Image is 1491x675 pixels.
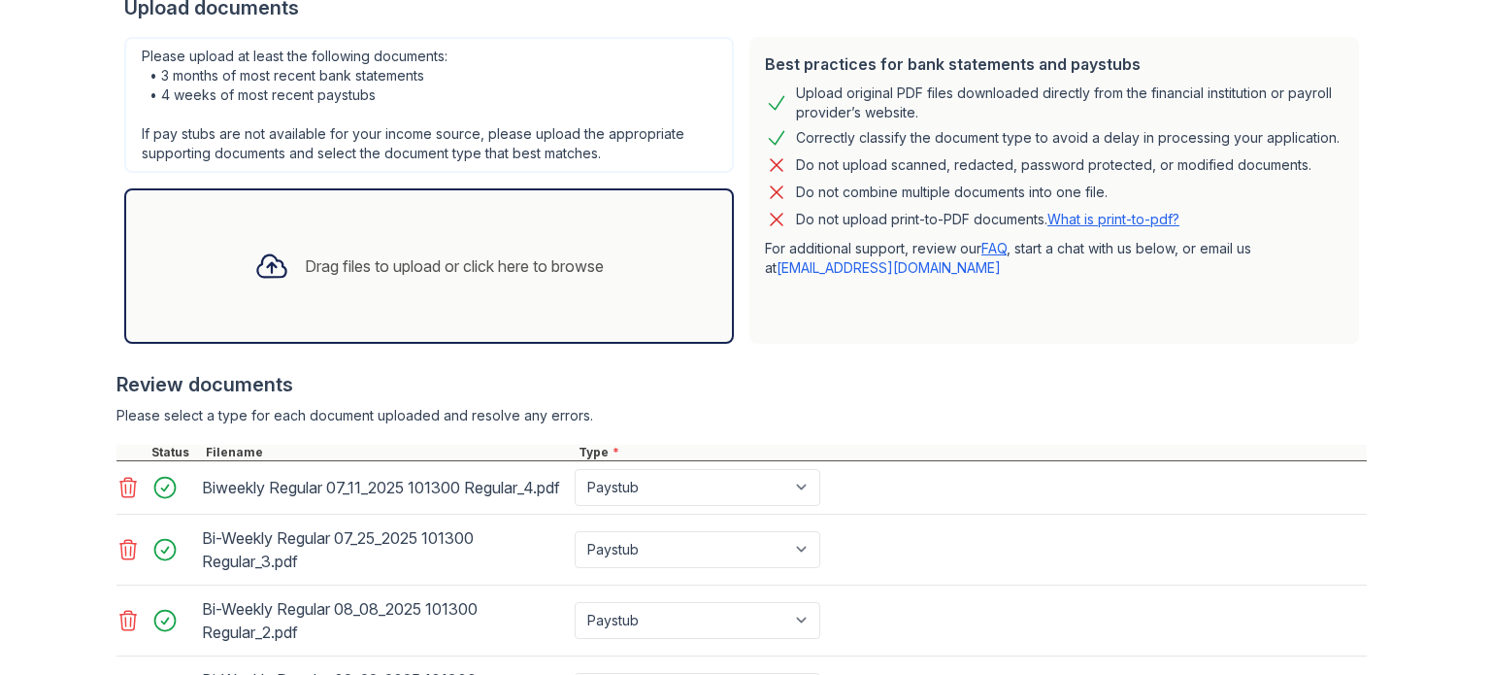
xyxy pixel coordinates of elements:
[124,37,734,173] div: Please upload at least the following documents: • 3 months of most recent bank statements • 4 wee...
[202,472,567,503] div: Biweekly Regular 07_11_2025 101300 Regular_4.pdf
[575,445,1367,460] div: Type
[202,593,567,648] div: Bi-Weekly Regular 08_08_2025 101300 Regular_2.pdf
[796,181,1108,204] div: Do not combine multiple documents into one file.
[981,240,1007,256] a: FAQ
[796,210,1179,229] p: Do not upload print-to-PDF documents.
[148,445,202,460] div: Status
[305,254,604,278] div: Drag files to upload or click here to browse
[796,126,1340,150] div: Correctly classify the document type to avoid a delay in processing your application.
[796,153,1311,177] div: Do not upload scanned, redacted, password protected, or modified documents.
[202,445,575,460] div: Filename
[765,239,1343,278] p: For additional support, review our , start a chat with us below, or email us at
[1047,211,1179,227] a: What is print-to-pdf?
[777,259,1001,276] a: [EMAIL_ADDRESS][DOMAIN_NAME]
[116,371,1367,398] div: Review documents
[116,406,1367,425] div: Please select a type for each document uploaded and resolve any errors.
[796,84,1343,122] div: Upload original PDF files downloaded directly from the financial institution or payroll provider’...
[202,523,567,577] div: Bi-Weekly Regular 07_25_2025 101300 Regular_3.pdf
[765,52,1343,76] div: Best practices for bank statements and paystubs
